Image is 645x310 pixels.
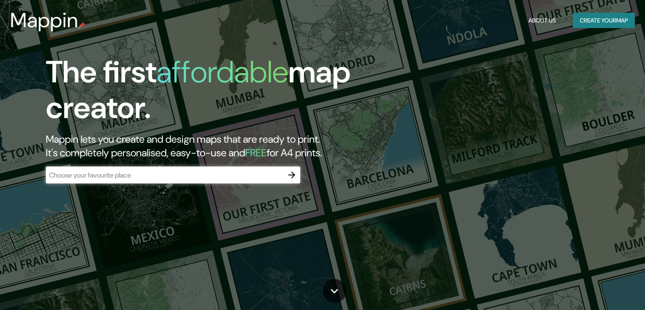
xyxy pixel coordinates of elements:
button: Create yourmap [573,13,635,28]
h1: affordable [156,52,288,92]
input: Choose your favourite place [46,170,283,180]
button: About Us [525,13,559,28]
img: mappin-pin [78,22,85,29]
iframe: Help widget launcher [570,277,636,301]
h5: FREE [245,146,267,159]
h2: Mappin lets you create and design maps that are ready to print. It's completely personalised, eas... [46,132,369,160]
h1: The first map creator. [46,54,369,132]
h3: Mappin [10,8,78,32]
